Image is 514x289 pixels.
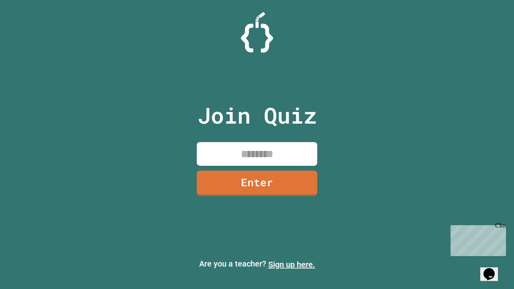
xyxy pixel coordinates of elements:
p: Join Quiz [198,99,317,132]
iframe: chat widget [447,222,506,256]
iframe: chat widget [480,257,506,281]
div: Chat with us now!Close [3,3,55,51]
img: Logo.svg [241,12,273,53]
a: Enter [197,171,317,196]
p: Are you a teacher? [6,258,508,271]
a: Sign up here. [268,260,315,269]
